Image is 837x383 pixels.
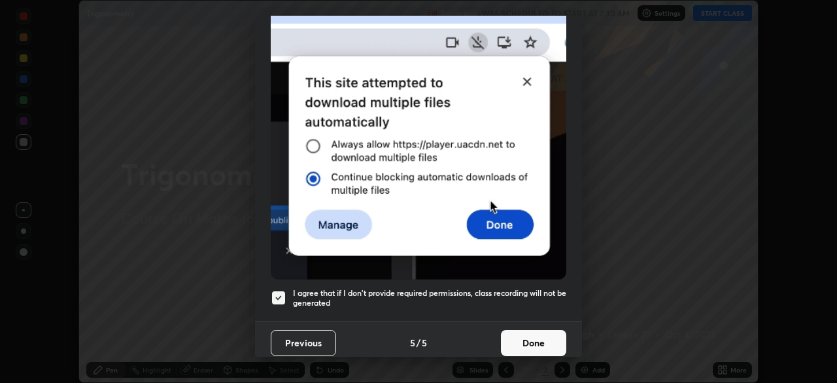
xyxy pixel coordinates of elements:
button: Previous [271,330,336,356]
h4: / [417,336,420,350]
button: Done [501,330,566,356]
h4: 5 [422,336,427,350]
h5: I agree that if I don't provide required permissions, class recording will not be generated [293,288,566,308]
h4: 5 [410,336,415,350]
